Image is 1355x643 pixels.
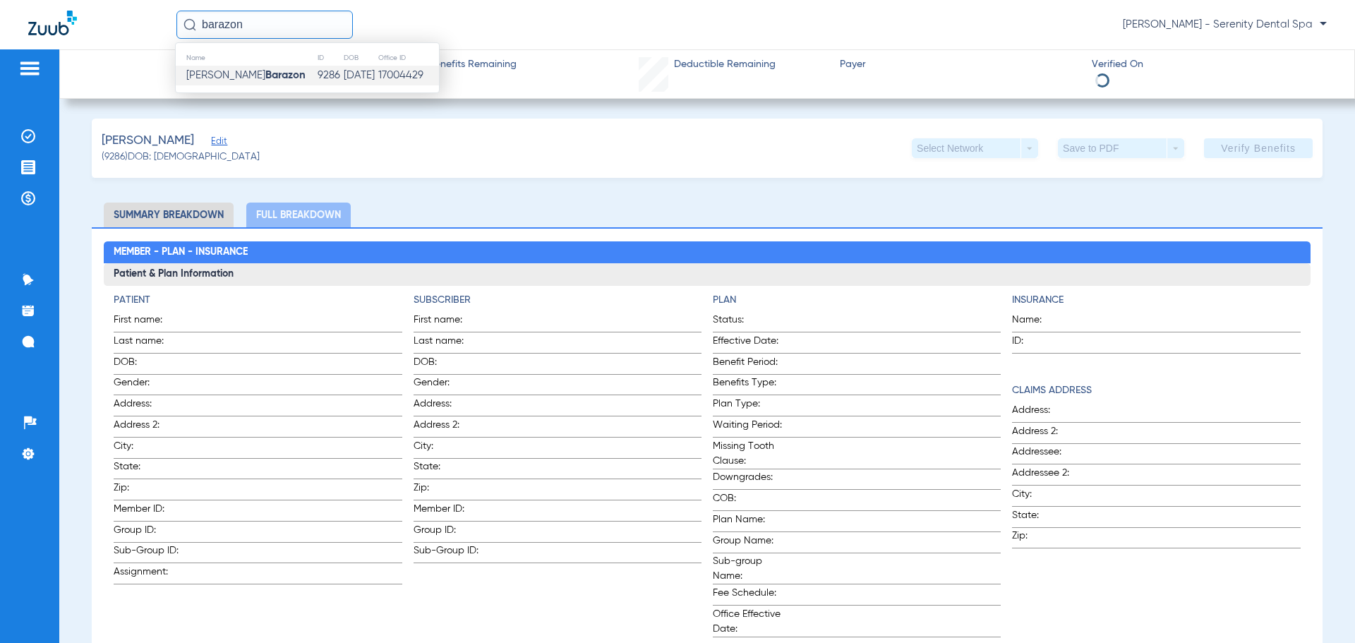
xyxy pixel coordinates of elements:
span: State: [1012,508,1081,527]
th: Office ID [378,50,439,66]
span: Group ID: [114,523,183,542]
span: Office Effective Date: [713,607,782,637]
span: Status: [713,313,782,332]
span: Verified On [1092,57,1332,72]
span: Zip: [114,481,183,500]
h3: Patient & Plan Information [104,263,1310,286]
span: [PERSON_NAME] [102,132,194,150]
span: City: [414,439,483,458]
span: Last name: [414,334,483,353]
span: Address: [1012,403,1081,422]
li: Summary Breakdown [104,203,234,227]
td: 9286 [317,66,343,85]
span: Sub-Group ID: [414,543,483,563]
span: DOB: [114,355,183,374]
span: Zip: [414,481,483,500]
span: Address 2: [1012,424,1081,443]
img: Zuub Logo [28,11,77,35]
span: DOB: [414,355,483,374]
span: Zip: [1012,529,1081,548]
h2: Member - Plan - Insurance [104,241,1310,264]
span: Address 2: [414,418,483,437]
span: Edit [211,136,224,150]
h4: Subscriber [414,293,701,308]
span: Group Name: [713,534,782,553]
span: First name: [114,313,183,332]
span: Name: [1012,313,1052,332]
span: Missing Tooth Clause: [713,439,782,469]
h4: Claims Address [1012,383,1300,398]
span: [PERSON_NAME] - Serenity Dental Spa [1123,18,1327,32]
span: Benefit Period: [713,355,782,374]
span: Benefits Remaining [428,57,517,72]
td: [DATE] [343,66,378,85]
span: Address 2: [114,418,183,437]
th: ID [317,50,343,66]
input: Search for patients [176,11,353,39]
h4: Plan [713,293,1001,308]
span: Addressee 2: [1012,466,1081,485]
th: Name [176,50,317,66]
span: Sub-Group ID: [114,543,183,563]
span: Member ID: [414,502,483,521]
span: Addressee: [1012,445,1081,464]
span: Plan Name: [713,512,782,531]
h4: Insurance [1012,293,1300,308]
td: 17004429 [378,66,439,85]
span: Assignment: [114,565,183,584]
span: Gender: [114,375,183,395]
span: Benefits Type: [713,375,782,395]
span: Address: [114,397,183,416]
span: Payer [840,57,1080,72]
span: City: [1012,487,1081,506]
img: hamburger-icon [18,60,41,77]
span: State: [414,459,483,479]
span: State: [114,459,183,479]
th: DOB [343,50,378,66]
span: Fee Schedule: [713,586,782,605]
img: Search Icon [183,18,196,31]
span: ID: [1012,334,1052,353]
span: Sub-group Name: [713,554,782,584]
iframe: Chat Widget [1284,575,1355,643]
span: [PERSON_NAME] [186,70,306,80]
span: Member ID: [114,502,183,521]
span: Gender: [414,375,483,395]
span: Downgrades: [713,470,782,489]
li: Full Breakdown [246,203,351,227]
span: (9286) DOB: [DEMOGRAPHIC_DATA] [102,150,260,164]
span: City: [114,439,183,458]
span: Group ID: [414,523,483,542]
span: First name: [414,313,483,332]
span: COB: [713,491,782,510]
strong: Barazon [265,70,306,80]
span: Waiting Period: [713,418,782,437]
span: Deductible Remaining [674,57,776,72]
h4: Patient [114,293,402,308]
span: Effective Date: [713,334,782,353]
span: Plan Type: [713,397,782,416]
span: Address: [414,397,483,416]
span: Last name: [114,334,183,353]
